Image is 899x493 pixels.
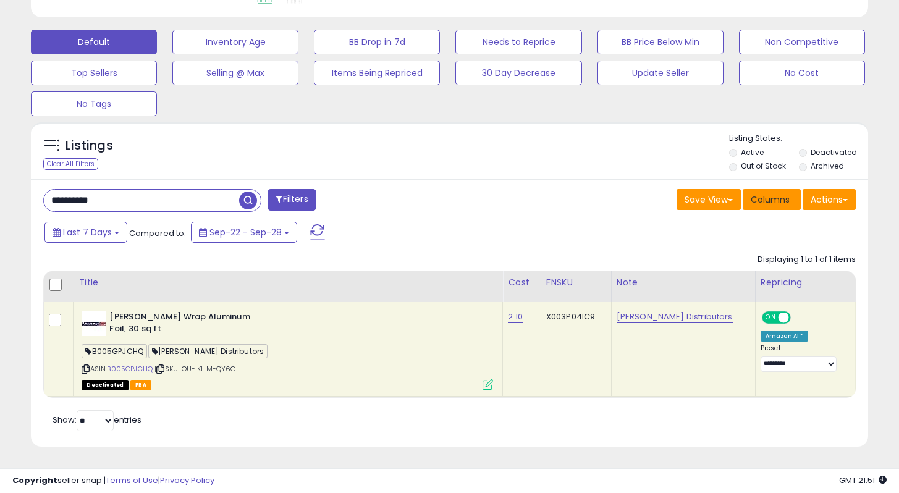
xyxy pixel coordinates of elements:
div: ASIN: [82,311,493,389]
button: Top Sellers [31,61,157,85]
button: Default [31,30,157,54]
button: BB Price Below Min [597,30,724,54]
div: seller snap | | [12,475,214,487]
span: Sep-22 - Sep-28 [209,226,282,238]
label: Out of Stock [741,161,786,171]
img: 314NcjYC+WL._SL40_.jpg [82,311,106,336]
span: OFF [789,313,809,323]
div: Displaying 1 to 1 of 1 items [758,254,856,266]
b: [PERSON_NAME] Wrap Aluminum Foil, 30 sq ft [109,311,260,337]
button: Sep-22 - Sep-28 [191,222,297,243]
p: Listing States: [729,133,868,145]
button: Columns [743,189,801,210]
span: Compared to: [129,227,186,239]
a: [PERSON_NAME] Distributors [617,311,733,323]
span: Show: entries [53,414,141,426]
div: X003P04IC9 [546,311,602,322]
span: [PERSON_NAME] Distributors [148,344,268,358]
strong: Copyright [12,474,57,486]
div: Note [617,276,750,289]
button: Last 7 Days [44,222,127,243]
div: Title [78,276,497,289]
a: Privacy Policy [160,474,214,486]
button: BB Drop in 7d [314,30,440,54]
a: Terms of Use [106,474,158,486]
span: B005GPJCHQ [82,344,147,358]
button: Inventory Age [172,30,298,54]
span: Last 7 Days [63,226,112,238]
h5: Listings [65,137,113,154]
button: Selling @ Max [172,61,298,85]
button: No Tags [31,91,157,116]
span: | SKU: OU-IKHM-QY6G [154,364,235,374]
button: Items Being Repriced [314,61,440,85]
button: No Cost [739,61,865,85]
span: 2025-10-6 21:51 GMT [839,474,887,486]
span: FBA [130,380,151,390]
a: 2.10 [508,311,523,323]
a: B005GPJCHQ [107,364,153,374]
div: Repricing [761,276,850,289]
div: Amazon AI * [761,331,809,342]
div: Cost [508,276,535,289]
button: Actions [803,189,856,210]
label: Deactivated [811,147,857,158]
div: Preset: [761,344,846,372]
span: ON [763,313,779,323]
div: FNSKU [546,276,606,289]
button: Save View [677,189,741,210]
span: All listings that are unavailable for purchase on Amazon for any reason other than out-of-stock [82,380,129,390]
div: Clear All Filters [43,158,98,170]
label: Active [741,147,764,158]
span: Columns [751,193,790,206]
button: 30 Day Decrease [455,61,581,85]
button: Filters [268,189,316,211]
button: Update Seller [597,61,724,85]
button: Needs to Reprice [455,30,581,54]
button: Non Competitive [739,30,865,54]
label: Archived [811,161,844,171]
